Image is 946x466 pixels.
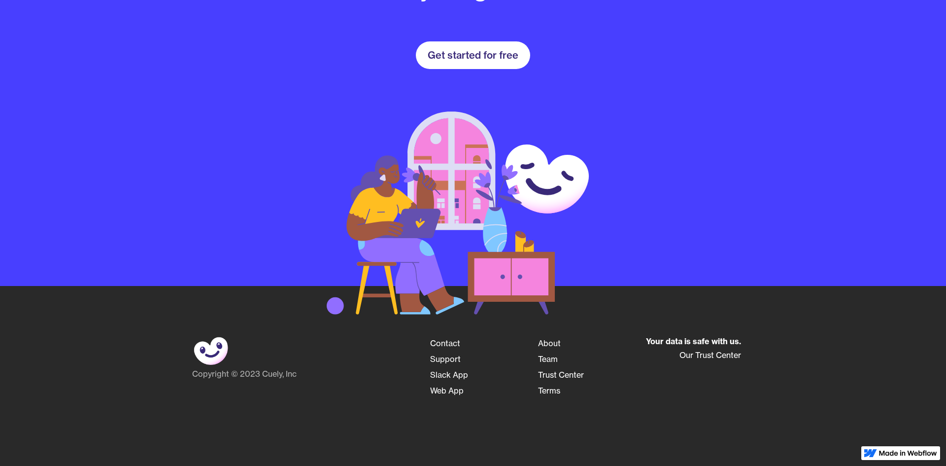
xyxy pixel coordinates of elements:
a: Slack App [430,367,468,383]
a: Terms [538,383,560,398]
div: Our Trust Center [646,347,741,363]
a: Support [430,351,461,367]
div: Your data is safe with us. [646,335,741,347]
a: Contact [430,335,460,351]
a: Web App [430,383,464,398]
a: Trust Center [538,367,584,383]
img: Made in Webflow [879,450,937,456]
div: Get started for free [428,49,518,61]
a: Team [538,351,558,367]
a: About [538,335,561,351]
a: Your data is safe with us.Our Trust Center [646,335,741,363]
div: Copyright © 2023 Cuely, Inc [192,369,420,379]
a: Get started for free [416,41,530,69]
